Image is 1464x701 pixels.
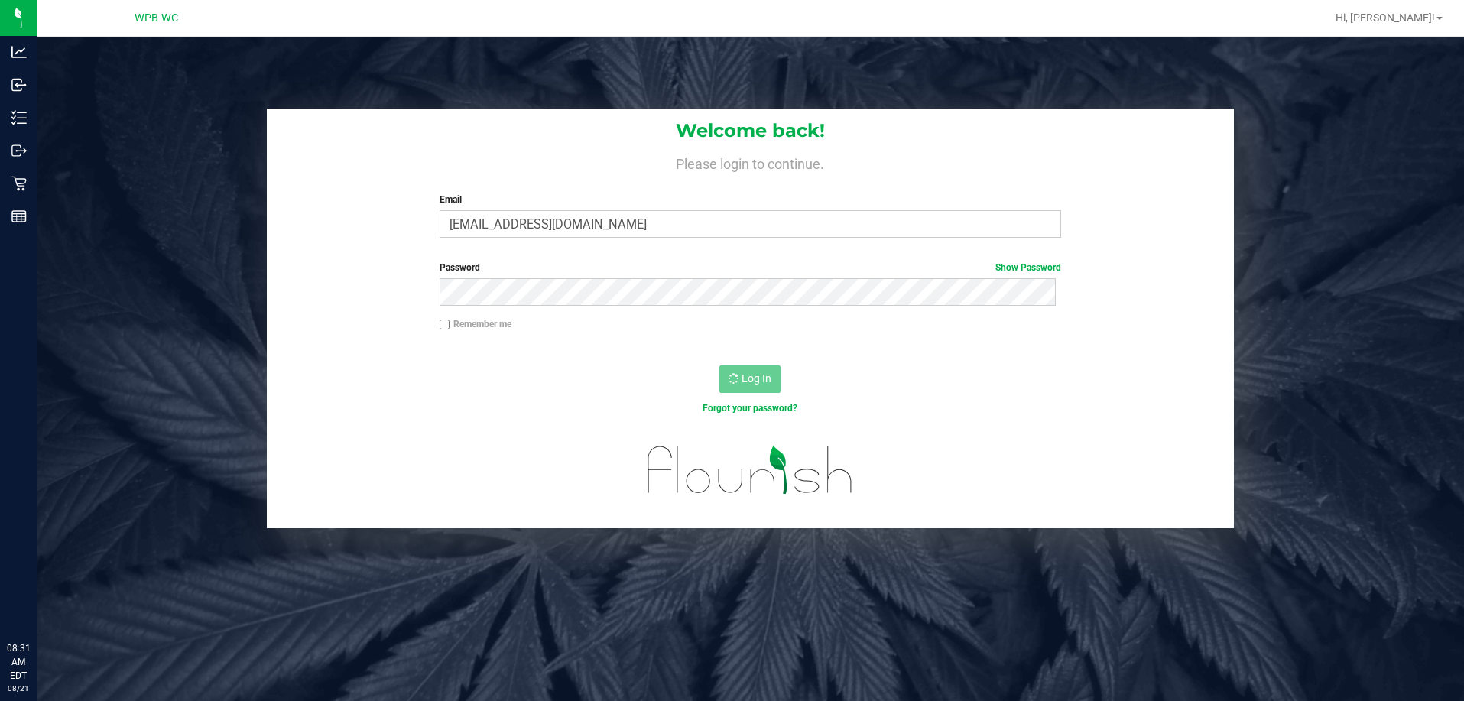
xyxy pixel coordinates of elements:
[995,262,1061,273] a: Show Password
[440,317,511,331] label: Remember me
[7,683,30,694] p: 08/21
[7,641,30,683] p: 08:31 AM EDT
[440,262,480,273] span: Password
[1336,11,1435,24] span: Hi, [PERSON_NAME]!
[11,44,27,60] inline-svg: Analytics
[135,11,178,24] span: WPB WC
[11,176,27,191] inline-svg: Retail
[11,110,27,125] inline-svg: Inventory
[629,431,871,509] img: flourish_logo.svg
[11,77,27,92] inline-svg: Inbound
[267,121,1234,141] h1: Welcome back!
[440,320,450,330] input: Remember me
[703,403,797,414] a: Forgot your password?
[267,153,1234,171] h4: Please login to continue.
[719,365,781,393] button: Log In
[11,143,27,158] inline-svg: Outbound
[742,372,771,385] span: Log In
[440,193,1061,206] label: Email
[11,209,27,224] inline-svg: Reports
